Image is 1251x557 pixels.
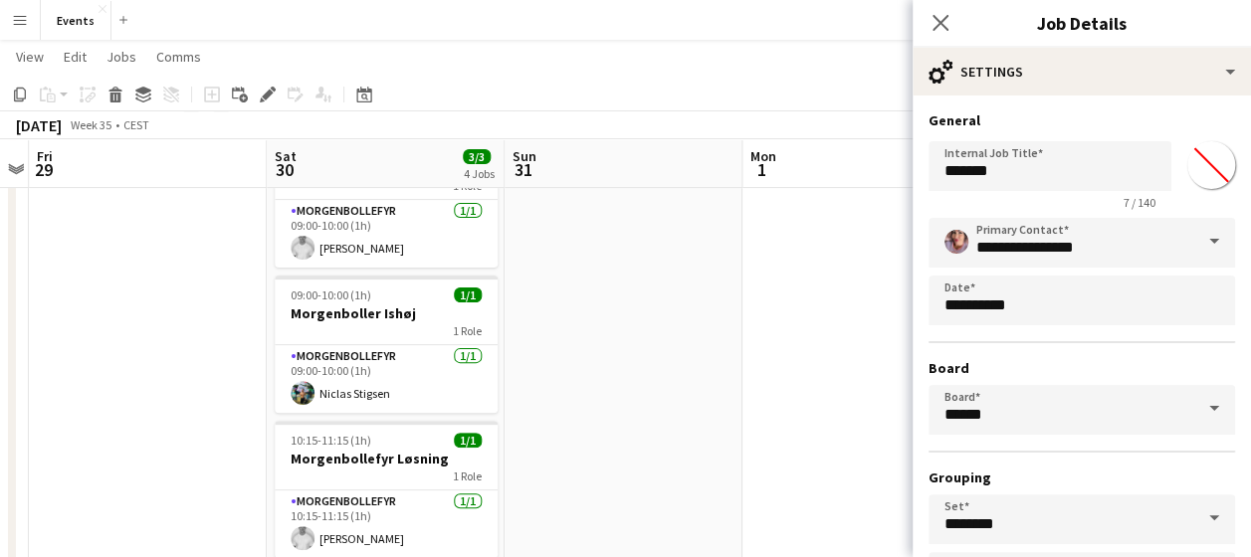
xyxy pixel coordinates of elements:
[513,147,536,165] span: Sun
[275,200,498,268] app-card-role: Morgenbollefyr1/109:00-10:00 (1h)[PERSON_NAME]
[99,44,144,70] a: Jobs
[275,304,498,322] h3: Morgenboller Ishøj
[8,44,52,70] a: View
[56,44,95,70] a: Edit
[1108,195,1171,210] span: 7 / 140
[41,1,111,40] button: Events
[156,48,201,66] span: Comms
[123,117,149,132] div: CEST
[66,117,115,132] span: Week 35
[272,158,297,181] span: 30
[34,158,53,181] span: 29
[454,287,482,302] span: 1/1
[453,323,482,338] span: 1 Role
[510,158,536,181] span: 31
[275,450,498,467] h3: Morgenbollefyr Løsning
[913,10,1251,36] h3: Job Details
[454,433,482,448] span: 1/1
[747,158,776,181] span: 1
[913,48,1251,95] div: Settings
[275,345,498,413] app-card-role: Morgenbollefyr1/109:00-10:00 (1h)Niclas Stigsen
[750,147,776,165] span: Mon
[16,48,44,66] span: View
[106,48,136,66] span: Jobs
[275,276,498,413] app-job-card: 09:00-10:00 (1h)1/1Morgenboller Ishøj1 RoleMorgenbollefyr1/109:00-10:00 (1h)Niclas Stigsen
[929,359,1235,377] h3: Board
[37,147,53,165] span: Fri
[291,287,371,302] span: 09:00-10:00 (1h)
[453,468,482,483] span: 1 Role
[16,115,62,135] div: [DATE]
[291,433,371,448] span: 10:15-11:15 (1h)
[929,468,1235,486] h3: Grouping
[148,44,209,70] a: Comms
[64,48,87,66] span: Edit
[929,111,1235,129] h3: General
[275,130,498,268] app-job-card: 09:00-10:00 (1h)1/1Morgenboller Horsens1 RoleMorgenbollefyr1/109:00-10:00 (1h)[PERSON_NAME]
[464,166,495,181] div: 4 Jobs
[275,147,297,165] span: Sat
[463,149,491,164] span: 3/3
